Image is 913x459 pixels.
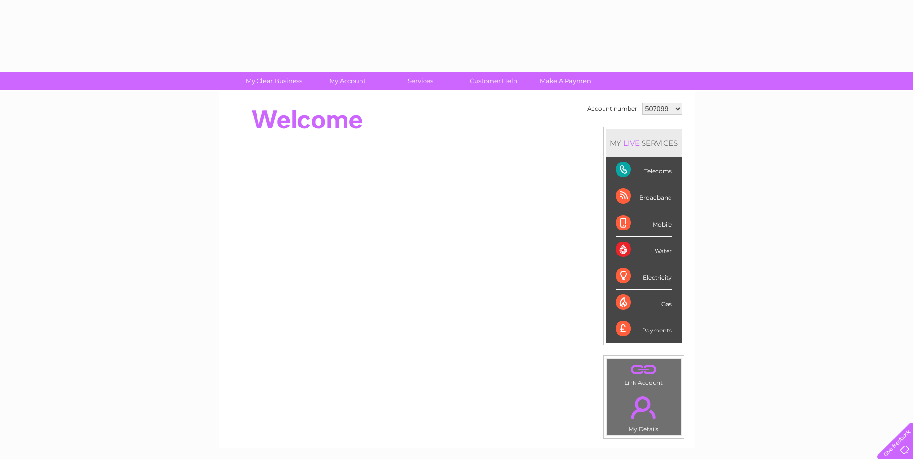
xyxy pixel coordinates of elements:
a: My Account [308,72,387,90]
div: Broadband [616,183,672,210]
div: Payments [616,316,672,342]
div: Mobile [616,210,672,237]
td: My Details [606,388,681,435]
div: Gas [616,290,672,316]
td: Account number [585,101,640,117]
div: MY SERVICES [606,129,682,157]
a: . [609,391,678,424]
a: . [609,361,678,378]
div: Telecoms [616,157,672,183]
div: Water [616,237,672,263]
td: Link Account [606,358,681,389]
a: Services [381,72,460,90]
a: Customer Help [454,72,533,90]
div: LIVE [621,139,642,148]
div: Electricity [616,263,672,290]
a: Make A Payment [527,72,606,90]
a: My Clear Business [234,72,314,90]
